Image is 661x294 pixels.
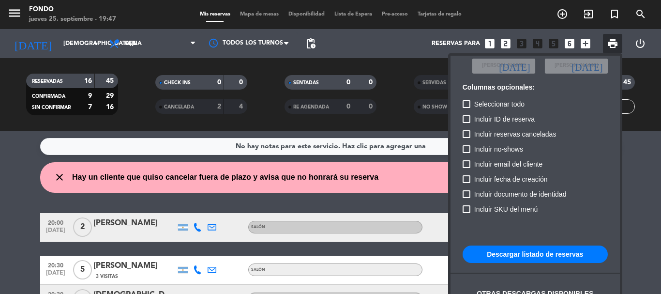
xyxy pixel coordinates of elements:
[474,128,556,140] span: Incluir reservas canceladas
[555,62,598,70] span: [PERSON_NAME]
[499,61,530,71] i: [DATE]
[463,83,608,92] h6: Columnas opcionales:
[463,246,608,263] button: Descargar listado de reservas
[474,143,523,155] span: Incluir no-shows
[474,98,525,110] span: Seleccionar todo
[474,203,538,215] span: Incluir SKU del menú
[571,61,602,71] i: [DATE]
[474,188,567,200] span: Incluir documento de identidad
[474,158,543,170] span: Incluir email del cliente
[474,173,548,185] span: Incluir fecha de creación
[607,38,618,49] span: print
[482,62,526,70] span: [PERSON_NAME]
[474,113,535,125] span: Incluir ID de reserva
